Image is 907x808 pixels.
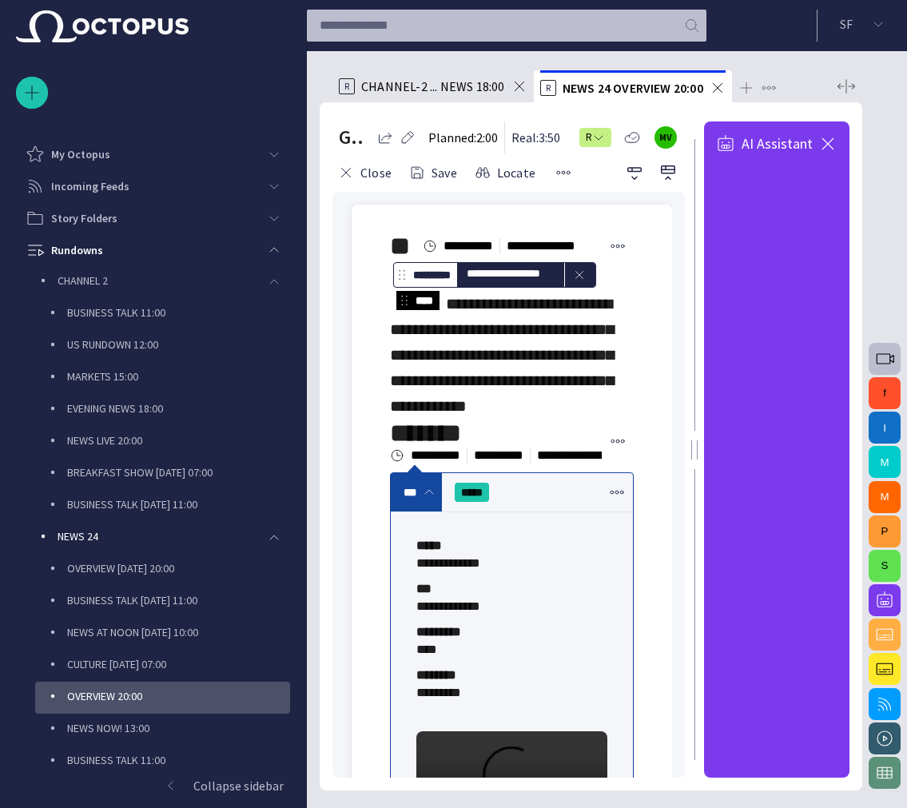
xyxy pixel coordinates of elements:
div: US RUNDOWN 12:00 [35,330,290,362]
p: EVENING NEWS 18:00 [67,400,163,416]
button: R [579,123,611,152]
p: BREAKFAST SHOW [DATE] 07:00 [67,464,290,480]
p: Rundowns [51,242,103,258]
p: OVERVIEW [DATE] 20:00 [67,560,290,576]
div: NEWS AT NOON [DATE] 10:00 [35,618,290,650]
p: Incoming Feeds [51,178,129,194]
p: Planned: 2:00 [428,128,498,147]
span: R [586,129,592,145]
div: RCHANNEL-2 ... NEWS 18:00 [332,70,534,102]
div: BREAKFAST SHOW [DATE] 07:00 [35,458,290,490]
p: Collapse sidebar [193,776,284,795]
div: OVERVIEW [DATE] 20:00 [35,554,290,586]
div: RNEWS 24 OVERVIEW 20:00 [534,70,732,102]
div: BUSINESS TALK 11:00 [35,746,290,778]
p: US RUNDOWN 12:00 [67,336,158,352]
p: CULTURE [DATE] 07:00 [67,656,290,672]
p: My Octopus [51,146,110,162]
button: M [869,446,901,478]
button: Close [332,158,397,187]
p: MV [659,130,672,145]
iframe: AI Assistant [704,166,849,778]
div: MARKETS 15:00 [35,362,290,394]
span: AI Assistant [742,137,813,151]
div: BUSINESS TALK 11:00 [35,298,290,330]
p: Real: 3:50 [511,128,560,147]
img: Octopus News Room [16,10,189,42]
span: NEWS 24 OVERVIEW 20:00 [563,80,703,96]
h2: GLOBAL CLIMATE SUMMIT [339,125,364,150]
p: BUSINESS TALK 11:00 [67,304,165,320]
div: EVENING NEWS 18:00 [35,394,290,426]
span: CHANNEL-2 ... NEWS 18:00 [361,78,505,94]
p: NEWS NOW! 13:00 [67,720,290,736]
button: f [869,377,901,409]
button: SF [827,10,897,38]
p: BUSINESS TALK 11:00 [67,752,290,768]
p: S F [840,14,853,34]
p: BUSINESS TALK [DATE] 11:00 [67,592,290,608]
button: Collapse sidebar [16,770,290,802]
ul: main menu [16,138,290,770]
button: Locate [469,158,541,187]
div: NEWS LIVE 20:00 [35,426,290,458]
p: NEWS LIVE 20:00 [67,432,142,448]
p: NEWS AT NOON [DATE] 10:00 [67,624,290,640]
button: P [869,515,901,547]
button: M [869,481,901,513]
button: I [869,412,901,444]
div: OVERVIEW 20:00 [35,682,290,714]
p: R [339,78,355,94]
p: BUSINESS TALK [DATE] 11:00 [67,496,290,512]
p: NEWS 24 [58,528,98,544]
p: R [540,80,556,96]
div: BUSINESS TALK [DATE] 11:00 [35,490,290,522]
button: S [869,550,901,582]
p: OVERVIEW 20:00 [67,688,290,704]
p: MARKETS 15:00 [67,368,138,384]
button: Save [404,158,463,187]
p: CHANNEL 2 [58,273,108,289]
p: Story Folders [51,210,117,226]
div: NEWS NOW! 13:00 [35,714,290,746]
div: BUSINESS TALK [DATE] 11:00 [35,586,290,618]
div: CULTURE [DATE] 07:00 [35,650,290,682]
